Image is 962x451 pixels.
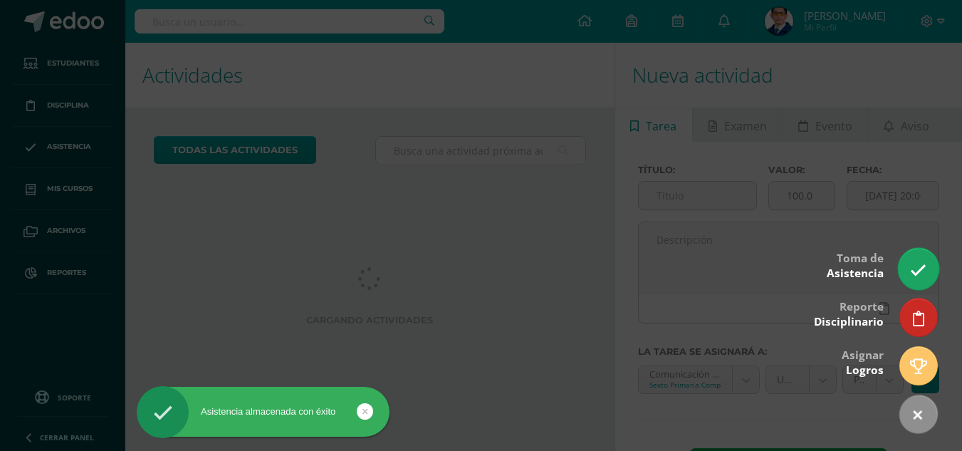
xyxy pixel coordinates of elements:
[137,405,389,418] div: Asistencia almacenada con éxito
[827,242,884,288] div: Toma de
[814,314,884,329] span: Disciplinario
[827,266,884,281] span: Asistencia
[846,363,884,378] span: Logros
[814,290,884,336] div: Reporte
[842,338,884,385] div: Asignar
